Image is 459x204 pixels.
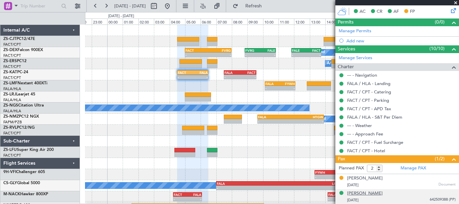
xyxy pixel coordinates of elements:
[347,72,377,78] a: --- - Navigation
[245,53,260,57] div: -
[3,70,17,74] span: ZS-KAT
[338,18,353,26] span: Permits
[327,58,348,69] div: A/C Booked
[279,18,294,25] div: 11:00
[347,123,372,128] a: --- - Weather
[3,81,47,85] a: ZS-LMFNextant 400XTi
[377,8,382,15] span: CR
[331,170,347,174] div: FALA
[216,18,232,25] div: 07:00
[291,119,323,123] div: -
[185,48,208,52] div: FACT
[3,37,16,41] span: ZS-CJT
[3,64,21,69] a: FACT/CPT
[430,197,456,203] span: 642509388 (PP)
[3,115,19,119] span: ZS-NMZ
[291,115,323,119] div: HTGW
[174,197,187,201] div: -
[3,181,40,185] a: CS-GLYGlobal 5000
[3,170,16,174] span: 9H-VFI
[187,197,201,201] div: -
[328,193,343,197] div: FALA
[123,18,138,25] div: 01:00
[107,18,123,25] div: 00:00
[3,104,44,108] a: ZS-NGSCitation Ultra
[339,28,371,35] a: Manage Permits
[247,18,263,25] div: 09:00
[3,97,21,103] a: FALA/HLA
[3,92,35,96] a: ZS-LRJLearjet 45
[240,4,268,8] span: Refresh
[3,192,48,196] a: M-NACKHawker 800XP
[20,1,59,11] input: Trip Number
[3,109,21,114] a: FALA/HLA
[3,153,21,158] a: FACT/CPT
[280,82,294,86] div: FYWH
[3,92,16,96] span: ZS-LRJ
[331,175,347,179] div: -
[310,18,325,25] div: 13:00
[265,86,280,90] div: -
[224,75,240,79] div: -
[347,131,383,137] a: --- - Approach Fee
[279,186,341,190] div: -
[338,45,355,53] span: Services
[138,18,154,25] div: 02:00
[217,186,279,190] div: -
[3,148,54,152] a: ZS-LFUSuper King Air 200
[178,71,193,75] div: FACT
[347,89,391,95] a: FACT / CPT - Catering
[3,75,21,80] a: FACT/CPT
[3,42,21,47] a: FACT/CPT
[435,18,445,26] span: (0/0)
[3,59,17,63] span: ZS-ERS
[347,175,383,182] div: [PERSON_NAME]
[265,82,280,86] div: FALA
[3,192,20,196] span: M-NACK
[263,18,279,25] div: 10:00
[3,126,35,130] a: ZS-RVLPC12/NG
[260,53,275,57] div: -
[410,8,415,15] span: FP
[292,48,306,52] div: FALE
[315,175,331,179] div: -
[435,155,445,162] span: (1/2)
[279,181,341,186] div: LEMG
[154,18,169,25] div: 03:00
[3,131,21,136] a: FACT/CPT
[193,71,208,75] div: FALA
[3,59,27,63] a: ZS-ERSPC12
[92,18,107,25] div: 23:00
[3,148,17,152] span: ZS-LFU
[360,8,366,15] span: AC
[3,48,43,52] a: ZS-DEXFalcon 900EX
[3,126,17,130] span: ZS-RVL
[429,45,445,52] span: (10/10)
[347,97,389,103] a: FACT / CPT - Parking
[201,18,216,25] div: 06:00
[258,119,291,123] div: -
[339,165,364,172] label: Planned PAX
[217,181,279,186] div: FALA
[114,3,146,9] span: [DATE] - [DATE]
[245,48,260,52] div: FVRG
[347,139,403,145] a: FACT / CPT - Fuel Surcharge
[178,75,193,79] div: -
[401,165,426,172] a: Manage PAX
[306,53,321,57] div: -
[3,37,35,41] a: ZS-CJTPC12/47E
[347,198,359,203] span: [DATE]
[347,148,385,154] a: FACT / CPT - Hotel
[3,115,39,119] a: ZS-NMZPC12 NGX
[439,182,456,188] span: Document
[315,170,331,174] div: FYWH
[3,120,22,125] a: FAPM/PZB
[208,48,231,52] div: FVRG
[208,53,231,57] div: -
[193,75,208,79] div: -
[232,18,247,25] div: 08:00
[170,18,185,25] div: 04:00
[292,53,306,57] div: -
[240,71,256,75] div: FACT
[328,197,343,201] div: -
